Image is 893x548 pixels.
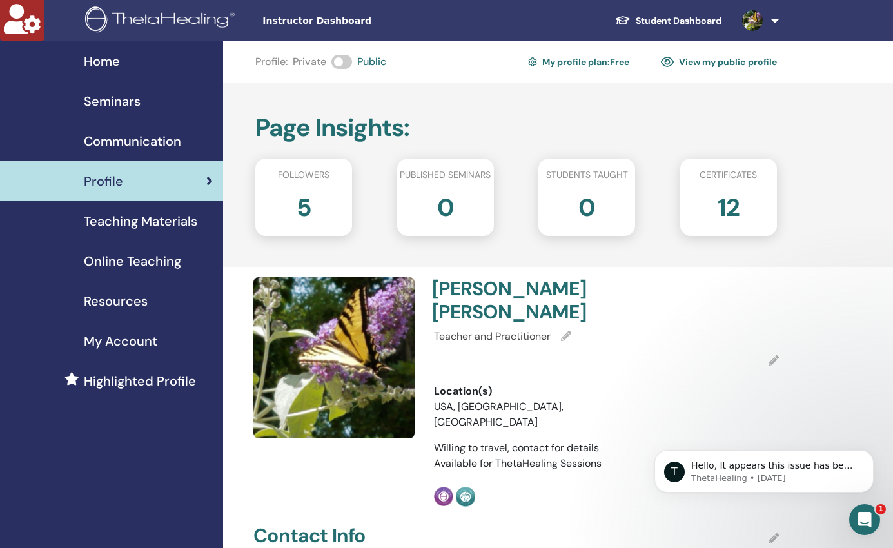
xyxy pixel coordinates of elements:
[434,384,492,399] span: Location(s)
[434,399,566,430] li: USA, [GEOGRAPHIC_DATA], [GEOGRAPHIC_DATA]
[700,168,757,182] span: Certificates
[84,291,148,311] span: Resources
[293,54,326,70] span: Private
[84,92,141,111] span: Seminars
[253,524,365,547] h4: Contact Info
[297,187,311,223] h2: 5
[742,10,763,31] img: default.jpg
[876,504,886,514] span: 1
[546,168,628,182] span: Students taught
[635,423,893,513] iframe: Intercom notifications message
[434,441,599,455] span: Willing to travel, contact for details
[605,9,732,33] a: Student Dashboard
[84,251,181,271] span: Online Teaching
[85,6,239,35] img: logo.png
[578,187,595,223] h2: 0
[84,52,120,71] span: Home
[615,15,631,26] img: graduation-cap-white.svg
[661,52,777,72] a: View my public profile
[434,329,551,343] span: Teacher and Practitioner
[262,14,456,28] span: Instructor Dashboard
[437,187,454,223] h2: 0
[278,168,329,182] span: Followers
[255,54,288,70] span: Profile :
[84,331,157,351] span: My Account
[718,187,740,223] h2: 12
[84,211,197,231] span: Teaching Materials
[84,171,123,191] span: Profile
[84,132,181,151] span: Communication
[528,52,629,72] a: My profile plan:Free
[661,56,674,68] img: eye.svg
[253,277,415,438] img: default.jpg
[849,504,880,535] iframe: Intercom live chat
[432,277,598,324] h4: [PERSON_NAME] [PERSON_NAME]
[528,55,537,68] img: cog.svg
[434,456,602,470] span: Available for ThetaHealing Sessions
[400,168,491,182] span: Published seminars
[255,113,777,143] h2: Page Insights :
[84,371,196,391] span: Highlighted Profile
[357,54,386,70] span: Public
